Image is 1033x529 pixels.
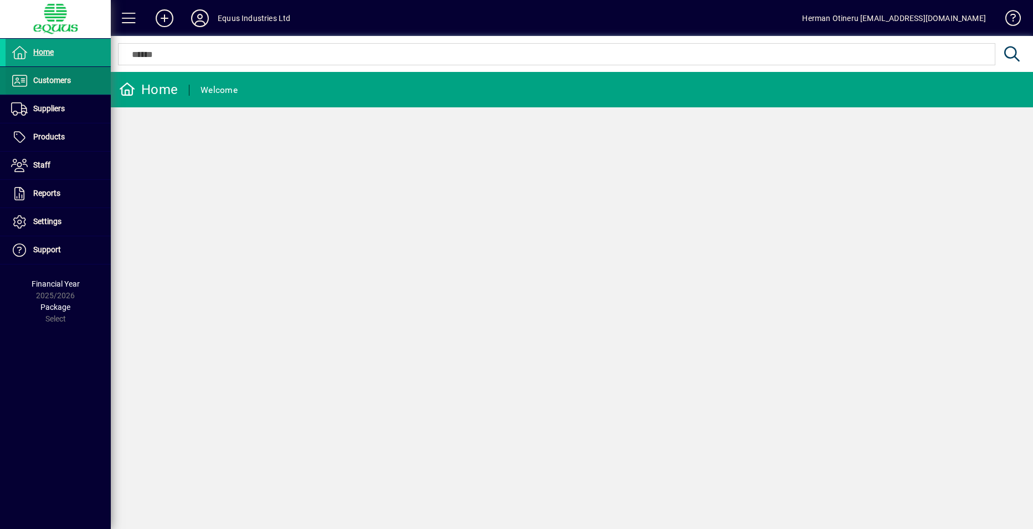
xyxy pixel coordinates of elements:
[6,67,111,95] a: Customers
[6,236,111,264] a: Support
[6,180,111,208] a: Reports
[33,245,61,254] span: Support
[997,2,1019,38] a: Knowledge Base
[6,208,111,236] a: Settings
[201,81,238,99] div: Welcome
[33,217,61,226] span: Settings
[218,9,291,27] div: Equus Industries Ltd
[33,104,65,113] span: Suppliers
[33,132,65,141] span: Products
[6,95,111,123] a: Suppliers
[182,8,218,28] button: Profile
[33,189,60,198] span: Reports
[119,81,178,98] div: Home
[33,160,50,169] span: Staff
[32,279,80,288] span: Financial Year
[40,303,70,312] span: Package
[6,152,111,179] a: Staff
[802,9,986,27] div: Herman Otineru [EMAIL_ADDRESS][DOMAIN_NAME]
[33,48,54,56] span: Home
[33,76,71,85] span: Customers
[147,8,182,28] button: Add
[6,123,111,151] a: Products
